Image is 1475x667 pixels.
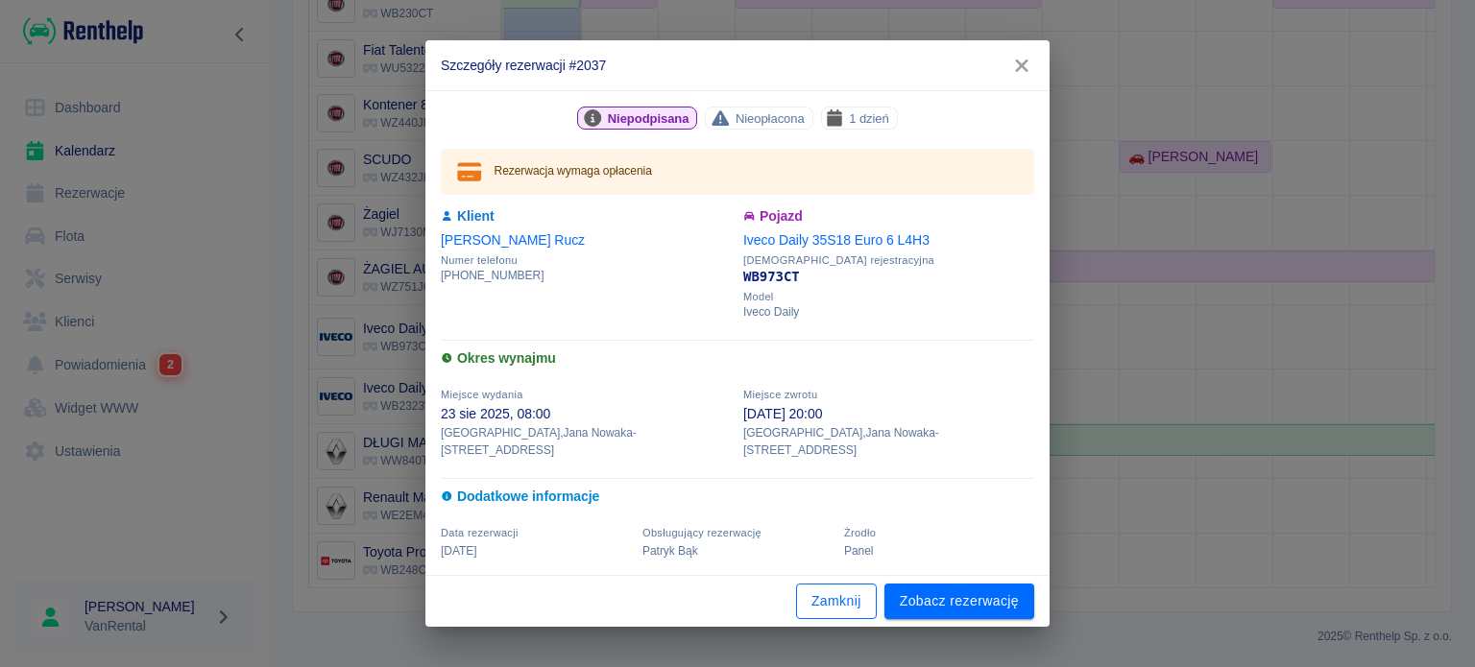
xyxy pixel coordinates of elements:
[743,206,1034,226] h6: Pojazd
[441,206,732,226] h6: Klient
[441,404,732,424] p: 23 sie 2025, 08:00
[441,348,1034,369] h6: Okres wynajmu
[728,108,812,129] span: Nieopłacona
[441,389,523,400] span: Miejsce wydania
[844,542,1034,560] p: Panel
[425,40,1050,90] h2: Szczegóły rezerwacji #2037
[743,232,930,248] a: Iveco Daily 35S18 Euro 6 L4H3
[441,232,585,248] a: [PERSON_NAME] Rucz
[642,527,762,538] span: Obsługujący rezerwację
[441,542,631,560] p: [DATE]
[441,254,732,267] span: Numer telefonu
[441,267,732,284] p: [PHONE_NUMBER]
[642,542,833,560] p: Patryk Bąk
[796,584,877,619] button: Zamknij
[884,584,1034,619] a: Zobacz rezerwację
[743,404,1034,424] p: [DATE] 20:00
[743,254,1034,267] span: [DEMOGRAPHIC_DATA] rejestracyjna
[743,389,817,400] span: Miejsce zwrotu
[495,155,652,189] div: Rezerwacja wymaga opłacenia
[441,487,1034,507] h6: Dodatkowe informacje
[441,527,519,538] span: Data rezerwacji
[743,267,1034,287] p: WB973CT
[841,108,897,129] span: 1 dzień
[844,527,876,538] span: Żrodło
[743,424,1034,459] p: [GEOGRAPHIC_DATA] , Jana Nowaka-[STREET_ADDRESS]
[743,291,1034,303] span: Model
[441,424,732,459] p: [GEOGRAPHIC_DATA] , Jana Nowaka-[STREET_ADDRESS]
[743,303,1034,321] p: Iveco Daily
[600,108,697,129] span: Niepodpisana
